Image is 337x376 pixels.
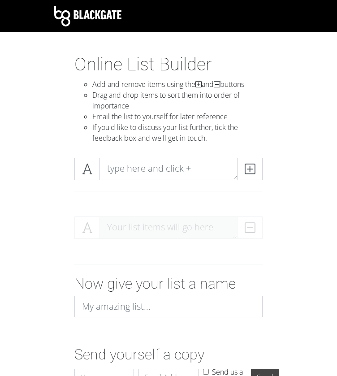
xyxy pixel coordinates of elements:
input: My amazing list... [74,296,263,317]
img: Blackgate [54,6,121,26]
h2: Now give your list a name [74,275,263,292]
h1: Online List Builder [74,54,263,75]
li: Drag and drop items to sort them into order of importance [92,90,263,111]
li: If you'd like to discuss your list further, tick the feedback box and we'll get in touch. [92,122,263,143]
h2: Send yourself a copy [74,346,263,363]
li: Add and remove items using the and buttons [92,79,263,90]
li: Email the list to yourself for later reference [92,111,263,122]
